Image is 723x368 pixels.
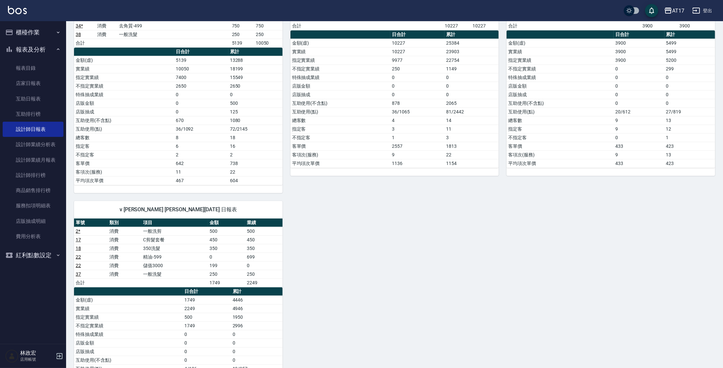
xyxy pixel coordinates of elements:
[74,125,174,133] td: 互助使用(點)
[678,21,715,30] td: 3900
[74,304,183,313] td: 實業績
[614,125,664,133] td: 9
[141,244,208,253] td: 350洗髮
[141,219,208,227] th: 項目
[614,133,664,142] td: 0
[228,125,283,133] td: 72/2145
[662,4,687,18] button: AT17
[183,296,231,304] td: 1749
[183,330,231,339] td: 0
[290,73,391,82] td: 特殊抽成業績
[665,73,715,82] td: 0
[208,227,245,235] td: 500
[390,116,444,125] td: 4
[74,82,174,90] td: 不指定實業績
[174,99,228,107] td: 0
[507,107,614,116] td: 互助使用(點)
[614,39,664,47] td: 3900
[290,47,391,56] td: 實業績
[444,107,499,116] td: 81/2442
[117,21,230,30] td: 去角質-499
[665,116,715,125] td: 13
[390,99,444,107] td: 878
[645,4,658,17] button: save
[74,356,183,364] td: 互助使用(不含點)
[74,56,174,64] td: 金額(虛)
[141,235,208,244] td: C剪髮套餐
[444,99,499,107] td: 2065
[231,296,283,304] td: 4446
[74,168,174,176] td: 客項次(服務)
[290,90,391,99] td: 店販抽成
[444,47,499,56] td: 23903
[390,82,444,90] td: 0
[390,133,444,142] td: 1
[390,107,444,116] td: 36/1065
[3,106,63,122] a: 互助排行榜
[74,313,183,321] td: 指定實業績
[507,125,614,133] td: 指定客
[245,270,283,278] td: 250
[444,142,499,150] td: 1813
[228,159,283,168] td: 738
[76,246,81,251] a: 18
[174,159,228,168] td: 642
[174,168,228,176] td: 11
[444,73,499,82] td: 0
[183,347,231,356] td: 0
[290,133,391,142] td: 不指定客
[3,91,63,106] a: 互助日報表
[390,150,444,159] td: 9
[507,64,614,73] td: 不指定實業績
[95,30,117,39] td: 消費
[444,82,499,90] td: 0
[3,61,63,76] a: 報表目錄
[74,48,283,185] table: a dense table
[231,339,283,347] td: 0
[507,21,540,30] td: 合計
[290,64,391,73] td: 不指定實業績
[507,133,614,142] td: 不指定客
[174,107,228,116] td: 0
[231,313,283,321] td: 1950
[507,116,614,125] td: 總客數
[74,219,108,227] th: 單號
[3,122,63,137] a: 設計師日報表
[174,133,228,142] td: 8
[108,270,141,278] td: 消費
[228,133,283,142] td: 18
[174,116,228,125] td: 670
[228,82,283,90] td: 2650
[444,56,499,64] td: 22754
[665,56,715,64] td: 5200
[74,330,183,339] td: 特殊抽成業績
[208,278,245,287] td: 1749
[290,150,391,159] td: 客項次(服務)
[74,159,174,168] td: 客單價
[3,214,63,229] a: 店販抽成明細
[228,150,283,159] td: 2
[390,39,444,47] td: 10227
[3,168,63,183] a: 設計師排行榜
[3,247,63,264] button: 紅利點數設定
[665,30,715,39] th: 累計
[82,206,275,213] span: v [PERSON_NAME] [PERSON_NAME][DATE] 日報表
[3,152,63,168] a: 設計師業績月報表
[8,6,27,14] img: Logo
[290,116,391,125] td: 總客數
[444,125,499,133] td: 11
[76,271,81,277] a: 37
[444,159,499,168] td: 1154
[444,133,499,142] td: 3
[665,39,715,47] td: 5499
[174,150,228,159] td: 2
[231,321,283,330] td: 2996
[3,41,63,58] button: 報表及分析
[228,48,283,56] th: 累計
[74,278,108,287] td: 合計
[245,235,283,244] td: 450
[614,150,664,159] td: 9
[390,159,444,168] td: 1136
[183,304,231,313] td: 2249
[443,21,471,30] td: 10227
